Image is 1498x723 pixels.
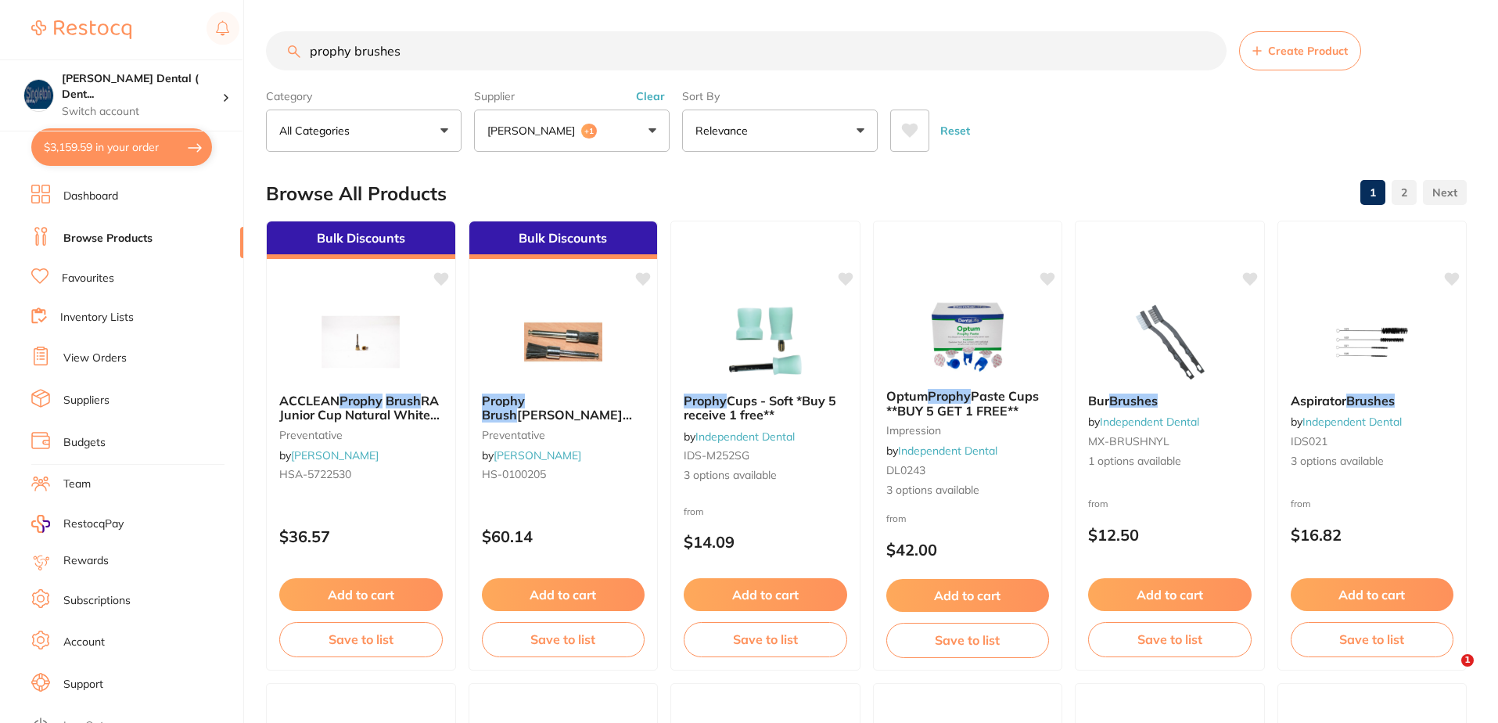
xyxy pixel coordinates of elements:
[469,221,658,259] div: Bulk Discounts
[886,483,1050,498] span: 3 options available
[1088,526,1252,544] p: $12.50
[886,579,1050,612] button: Add to cart
[1119,303,1220,381] img: Bur Brushes
[31,515,124,533] a: RestocqPay
[1429,654,1467,692] iframe: Intercom live chat
[1088,578,1252,611] button: Add to cart
[279,527,443,545] p: $36.57
[482,448,581,462] span: by
[1291,394,1454,408] b: Aspirator Brushes
[31,12,131,48] a: Restocq Logo
[62,104,222,120] p: Switch account
[482,578,645,611] button: Add to cart
[279,394,443,423] b: ACCLEAN Prophy Brush RA Junior Cup Natural White Pk 50
[63,677,103,692] a: Support
[63,231,153,246] a: Browse Products
[684,394,847,423] b: Prophy Cups - Soft *Buy 5 receive 1 free**
[62,71,222,102] h4: Singleton Dental ( DentalTown 8 Pty Ltd)
[63,477,91,492] a: Team
[886,388,928,404] span: Optum
[266,31,1227,70] input: Search Products
[886,389,1050,418] b: Optum Prophy Paste Cups **BUY 5 GET 1 FREE**
[1239,31,1361,70] button: Create Product
[886,444,997,458] span: by
[482,407,640,451] span: [PERSON_NAME] Latch Black Bristle Pack of 50
[695,123,754,138] p: Relevance
[1360,177,1385,208] a: 1
[1088,454,1252,469] span: 1 options available
[684,393,836,423] span: Cups - Soft *Buy 5 receive 1 free**
[474,89,670,103] label: Supplier
[63,351,127,366] a: View Orders
[279,123,356,138] p: All Categories
[684,393,727,408] em: Prophy
[279,393,339,408] span: ACCLEAN
[1291,526,1454,544] p: $16.82
[898,444,997,458] a: Independent Dental
[1291,578,1454,611] button: Add to cart
[886,424,1050,437] small: impression
[684,448,749,462] span: IDS-M252SG
[494,448,581,462] a: [PERSON_NAME]
[63,593,131,609] a: Subscriptions
[886,541,1050,559] p: $42.00
[279,578,443,611] button: Add to cart
[1088,434,1169,448] span: MX-BRUSHNYL
[63,553,109,569] a: Rewards
[482,394,645,423] b: Prophy Brush HALAS RA Latch Black Bristle Pack of 50
[63,189,118,204] a: Dashboard
[1291,498,1311,509] span: from
[1302,415,1402,429] a: Independent Dental
[886,513,907,524] span: from
[279,448,379,462] span: by
[482,407,517,423] em: Brush
[63,393,110,408] a: Suppliers
[886,463,925,477] span: DL0243
[682,110,878,152] button: Relevance
[31,128,212,166] button: $3,159.59 in your order
[386,393,421,408] em: Brush
[1321,303,1423,381] img: Aspirator Brushes
[482,467,546,481] span: HS-0100205
[684,622,847,656] button: Save to list
[279,393,440,437] span: RA Junior Cup Natural White Pk 50
[62,271,114,286] a: Favourites
[1088,393,1109,408] span: Bur
[886,623,1050,657] button: Save to list
[474,110,670,152] button: [PERSON_NAME]+1
[695,430,795,444] a: Independent Dental
[1268,45,1348,57] span: Create Product
[1291,454,1454,469] span: 3 options available
[714,303,816,381] img: Prophy Cups - Soft *Buy 5 receive 1 free**
[267,221,455,259] div: Bulk Discounts
[928,388,971,404] em: Prophy
[936,110,975,152] button: Reset
[684,505,704,517] span: from
[1461,654,1474,667] span: 1
[24,80,53,109] img: Singleton Dental ( DentalTown 8 Pty Ltd)
[1291,393,1346,408] span: Aspirator
[266,183,447,205] h2: Browse All Products
[266,110,462,152] button: All Categories
[631,89,670,103] button: Clear
[266,89,462,103] label: Category
[279,622,443,656] button: Save to list
[581,124,597,139] span: +1
[917,298,1018,376] img: Optum Prophy Paste Cups **BUY 5 GET 1 FREE**
[684,578,847,611] button: Add to cart
[1291,434,1327,448] span: IDS021
[1088,498,1108,509] span: from
[482,393,525,408] em: Prophy
[291,448,379,462] a: [PERSON_NAME]
[63,435,106,451] a: Budgets
[482,527,645,545] p: $60.14
[63,635,105,650] a: Account
[482,429,645,441] small: preventative
[684,468,847,484] span: 3 options available
[886,388,1039,418] span: Paste Cups **BUY 5 GET 1 FREE**
[1088,622,1252,656] button: Save to list
[1291,622,1454,656] button: Save to list
[482,622,645,656] button: Save to list
[31,515,50,533] img: RestocqPay
[279,429,443,441] small: preventative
